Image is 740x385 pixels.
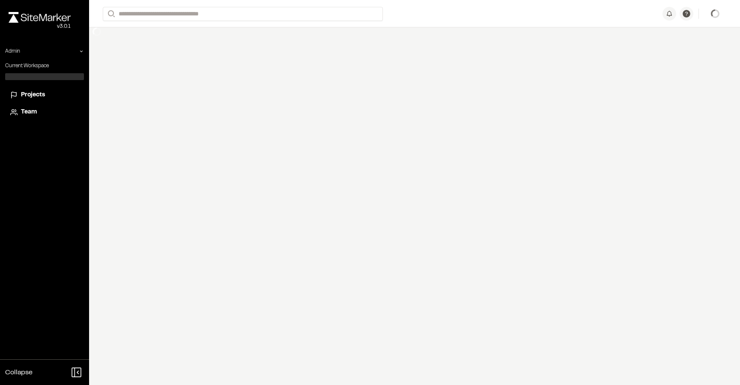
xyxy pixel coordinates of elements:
span: Collapse [5,367,33,378]
span: Team [21,107,37,117]
p: Current Workspace [5,62,84,70]
a: Projects [10,90,79,100]
p: Admin [5,48,20,55]
div: Oh geez...please don't... [9,23,71,30]
a: Team [10,107,79,117]
img: rebrand.png [9,12,71,23]
span: Projects [21,90,45,100]
button: Search [103,7,118,21]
